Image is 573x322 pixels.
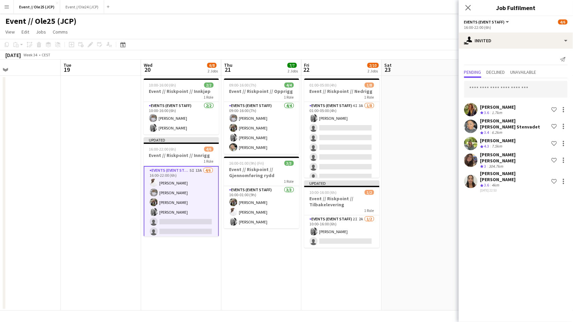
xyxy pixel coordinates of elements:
div: 1.7km [491,110,504,116]
span: 1 Role [204,95,214,100]
app-card-role: Events (Event Staff)2/210:00-16:00 (6h)[PERSON_NAME][PERSON_NAME] [144,102,219,135]
app-card-role: Events (Event Staff)4/409:00-16:00 (7h)[PERSON_NAME][PERSON_NAME][PERSON_NAME][PERSON_NAME] [224,102,299,154]
span: 1/2 [365,190,374,195]
a: Edit [19,28,32,36]
span: 09:00-16:00 (7h) [229,83,257,88]
h3: Event // Riskpoint // Innrigg [144,152,219,158]
app-card-role: Events (Event Staff)4I3A1/801:00-05:00 (4h)[PERSON_NAME] [304,102,380,193]
span: 3/3 [284,161,294,166]
span: Sat [385,62,392,68]
span: 1 Role [364,95,374,100]
span: 1 Role [204,159,214,164]
span: Wed [144,62,152,68]
span: 6/8 [207,63,217,68]
div: 7.5km [491,144,504,149]
span: 3.6 [484,182,489,187]
a: View [3,28,17,36]
h3: Event // Riskpoint // Tilbakelevering [304,196,380,208]
span: 4.3 [484,144,489,149]
span: 16:00-01:00 (9h) (Fri) [229,161,264,166]
div: [PERSON_NAME] [PERSON_NAME] Stenvadet [480,118,549,130]
span: 7/7 [288,63,297,68]
span: 4/6 [204,147,214,152]
span: 1/8 [365,83,374,88]
div: [PERSON_NAME] [PERSON_NAME] [480,170,549,182]
span: 4/4 [284,83,294,88]
app-job-card: Updated16:00-22:00 (6h)4/6Event // Riskpoint // Innrigg1 RoleEvents (Event Staff)5I13A4/616:00-22... [144,137,219,236]
span: 16:00-22:00 (6h) [149,147,176,152]
app-job-card: 01:00-05:00 (4h)1/8Event // Riskpoint // Nedrigg1 RoleEvents (Event Staff)4I3A1/801:00-05:00 (4h)... [304,78,380,178]
span: Edit [21,29,29,35]
div: CEST [42,52,50,57]
div: Updated [144,137,219,143]
button: Events (Event Staff) [464,19,510,24]
span: 3.4 [484,130,489,135]
div: Invited [459,33,573,49]
span: 1 Role [284,95,294,100]
span: Week 34 [22,52,39,57]
span: 4/6 [558,19,568,24]
h3: Job Fulfilment [459,3,573,12]
span: Thu [224,62,232,68]
span: Pending [464,70,481,74]
div: [PERSON_NAME] [480,138,516,144]
h3: Event // Riskpoint // Gjennomføring rydd [224,166,299,178]
span: Tue [63,62,71,68]
span: 1 Role [364,208,374,213]
span: 10:00-16:00 (6h) [310,190,337,195]
span: View [5,29,15,35]
span: 20 [143,66,152,73]
div: [DATE] [5,52,21,58]
span: Jobs [36,29,46,35]
app-job-card: 09:00-16:00 (7h)4/4Event // Riskpoint // Opprigg1 RoleEvents (Event Staff)4/409:00-16:00 (7h)[PER... [224,78,299,154]
div: [PERSON_NAME] [480,104,516,110]
app-card-role: Events (Event Staff)5I13A4/616:00-22:00 (6h)[PERSON_NAME][PERSON_NAME][PERSON_NAME][PERSON_NAME] [144,166,219,239]
span: 22 [303,66,310,73]
button: Event //Ole24 (JCP) [60,0,104,13]
span: 1 Role [284,179,294,184]
span: 2/2 [204,83,214,88]
span: 3 [484,164,486,169]
a: Comms [50,28,71,36]
div: 6.2km [491,130,504,136]
span: Declined [487,70,505,74]
div: 2 Jobs [288,68,298,73]
div: 4km [491,182,501,188]
span: 10:00-16:00 (6h) [149,83,176,88]
h1: Event // Ole25 (JCP) [5,16,77,26]
div: 2 Jobs [208,68,218,73]
div: [DATE] 22:53 [480,188,549,193]
span: 2/10 [367,63,379,68]
div: 2 Jobs [368,68,379,73]
div: Updated [304,180,380,186]
h3: Event // Riskpoint // Innkjøp [144,88,219,94]
span: 19 [62,66,71,73]
span: Unavailable [511,70,536,74]
span: Events (Event Staff) [464,19,505,24]
span: 01:00-05:00 (4h) [310,83,337,88]
div: 304.7km [488,164,505,169]
div: 16:00-22:00 (6h) [464,25,568,30]
app-card-role: Events (Event Staff)2I2A1/210:00-16:00 (6h)[PERSON_NAME] [304,215,380,248]
span: 21 [223,66,232,73]
span: 3.6 [484,110,489,115]
button: Event // Ole25 (JCP) [14,0,60,13]
div: [PERSON_NAME] [PERSON_NAME] [480,152,549,164]
app-job-card: 10:00-16:00 (6h)2/2Event // Riskpoint // Innkjøp1 RoleEvents (Event Staff)2/210:00-16:00 (6h)[PER... [144,78,219,135]
h3: Event // Riskpoint // Opprigg [224,88,299,94]
span: Comms [53,29,68,35]
app-job-card: 16:00-01:00 (9h) (Fri)3/3Event // Riskpoint // Gjennomføring rydd1 RoleEvents (Event Staff)3/316:... [224,157,299,228]
app-card-role: Events (Event Staff)3/316:00-01:00 (9h)[PERSON_NAME][PERSON_NAME][PERSON_NAME] [224,186,299,228]
span: 23 [384,66,392,73]
span: Fri [304,62,310,68]
h3: Event // Riskpoint // Nedrigg [304,88,380,94]
app-job-card: Updated10:00-16:00 (6h)1/2Event // Riskpoint // Tilbakelevering1 RoleEvents (Event Staff)2I2A1/21... [304,180,380,248]
a: Jobs [33,28,49,36]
